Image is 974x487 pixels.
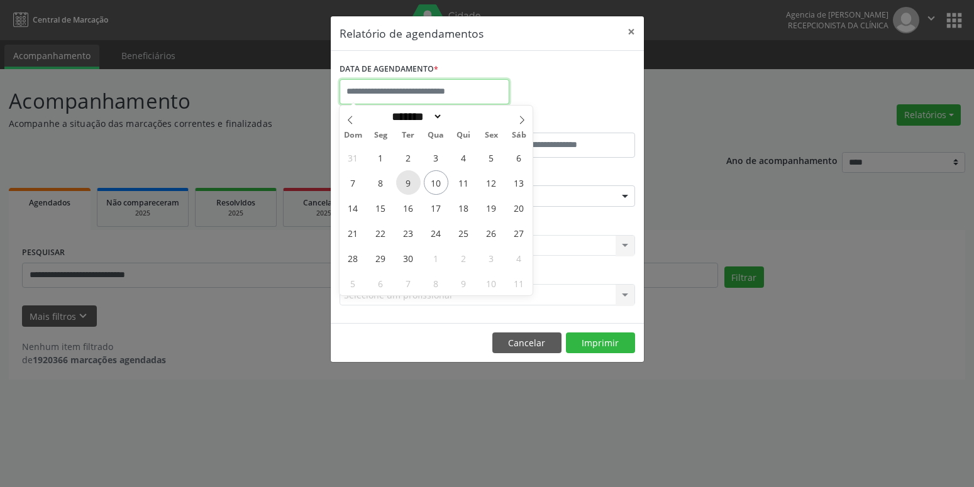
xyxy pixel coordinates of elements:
[341,271,365,295] span: Outubro 5, 2025
[492,332,562,354] button: Cancelar
[368,170,393,195] span: Setembro 8, 2025
[450,131,477,140] span: Qui
[368,221,393,245] span: Setembro 22, 2025
[396,246,421,270] span: Setembro 30, 2025
[340,25,484,41] h5: Relatório de agendamentos
[368,195,393,220] span: Setembro 15, 2025
[566,332,635,354] button: Imprimir
[479,195,504,220] span: Setembro 19, 2025
[507,271,531,295] span: Outubro 11, 2025
[424,246,448,270] span: Outubro 1, 2025
[424,271,448,295] span: Outubro 8, 2025
[424,221,448,245] span: Setembro 24, 2025
[451,170,476,195] span: Setembro 11, 2025
[340,131,367,140] span: Dom
[479,271,504,295] span: Outubro 10, 2025
[396,271,421,295] span: Outubro 7, 2025
[451,271,476,295] span: Outubro 9, 2025
[505,131,533,140] span: Sáb
[341,195,365,220] span: Setembro 14, 2025
[507,170,531,195] span: Setembro 13, 2025
[368,246,393,270] span: Setembro 29, 2025
[507,246,531,270] span: Outubro 4, 2025
[367,131,394,140] span: Seg
[479,170,504,195] span: Setembro 12, 2025
[424,195,448,220] span: Setembro 17, 2025
[507,221,531,245] span: Setembro 27, 2025
[341,145,365,170] span: Agosto 31, 2025
[340,60,438,79] label: DATA DE AGENDAMENTO
[443,110,484,123] input: Year
[341,170,365,195] span: Setembro 7, 2025
[396,195,421,220] span: Setembro 16, 2025
[619,16,644,47] button: Close
[396,170,421,195] span: Setembro 9, 2025
[368,145,393,170] span: Setembro 1, 2025
[424,145,448,170] span: Setembro 3, 2025
[341,246,365,270] span: Setembro 28, 2025
[424,170,448,195] span: Setembro 10, 2025
[451,246,476,270] span: Outubro 2, 2025
[451,195,476,220] span: Setembro 18, 2025
[341,221,365,245] span: Setembro 21, 2025
[396,145,421,170] span: Setembro 2, 2025
[422,131,450,140] span: Qua
[451,145,476,170] span: Setembro 4, 2025
[479,221,504,245] span: Setembro 26, 2025
[479,246,504,270] span: Outubro 3, 2025
[507,145,531,170] span: Setembro 6, 2025
[451,221,476,245] span: Setembro 25, 2025
[477,131,505,140] span: Sex
[394,131,422,140] span: Ter
[479,145,504,170] span: Setembro 5, 2025
[388,110,443,123] select: Month
[368,271,393,295] span: Outubro 6, 2025
[396,221,421,245] span: Setembro 23, 2025
[490,113,635,133] label: ATÉ
[507,195,531,220] span: Setembro 20, 2025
